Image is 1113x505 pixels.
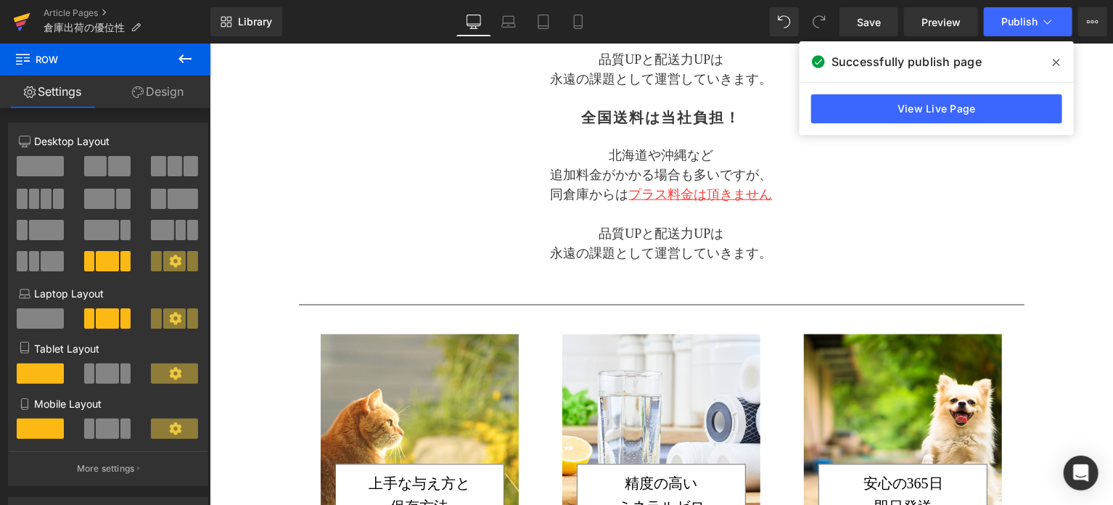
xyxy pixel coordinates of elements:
[491,7,526,36] a: Laptop
[19,134,197,149] p: Desktop Layout
[141,429,279,452] p: 上手な与え方と
[561,7,596,36] a: Mobile
[624,452,763,475] p: 即日発送
[105,75,210,108] a: Design
[271,141,633,161] p: 同倉庫からは
[238,15,272,28] span: Library
[904,7,978,36] a: Preview
[831,53,982,70] span: Successfully publish page
[19,286,197,301] p: Laptop Layout
[271,122,633,141] p: 追加料金がかかる場合も多いですが、
[1064,456,1098,490] div: Open Intercom Messenger
[984,7,1072,36] button: Publish
[15,44,160,75] span: Row
[1078,7,1107,36] button: More
[271,65,633,83] h2: 全国送料は当社負担！
[271,7,633,26] p: 品質UPと配送力UPは
[271,200,633,220] p: 永遠の課題として運営していきます。
[400,104,504,119] span: 北海道や沖縄など
[271,26,633,46] p: 永遠の課題として運営していきます。
[770,7,799,36] button: Undo
[77,462,135,475] p: More settings
[44,22,125,33] span: 倉庫出荷の優位性
[921,15,961,30] span: Preview
[805,7,834,36] button: Redo
[456,7,491,36] a: Desktop
[1001,16,1038,28] span: Publish
[271,181,633,200] p: 品質UPと配送力UPは
[19,396,197,411] p: Mobile Layout
[624,429,763,452] p: 安心の365日
[857,15,881,30] span: Save
[419,144,563,158] span: プラス料金は頂きません
[44,7,210,19] a: Article Pages
[382,452,521,475] p: ミネラルゼロ
[526,7,561,36] a: Tablet
[19,341,197,356] p: Tablet Layout
[811,94,1062,123] a: View Live Page
[382,429,521,452] p: 精度の高い
[141,452,279,475] p: 保存方法
[9,451,208,485] button: More settings
[210,7,282,36] a: New Library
